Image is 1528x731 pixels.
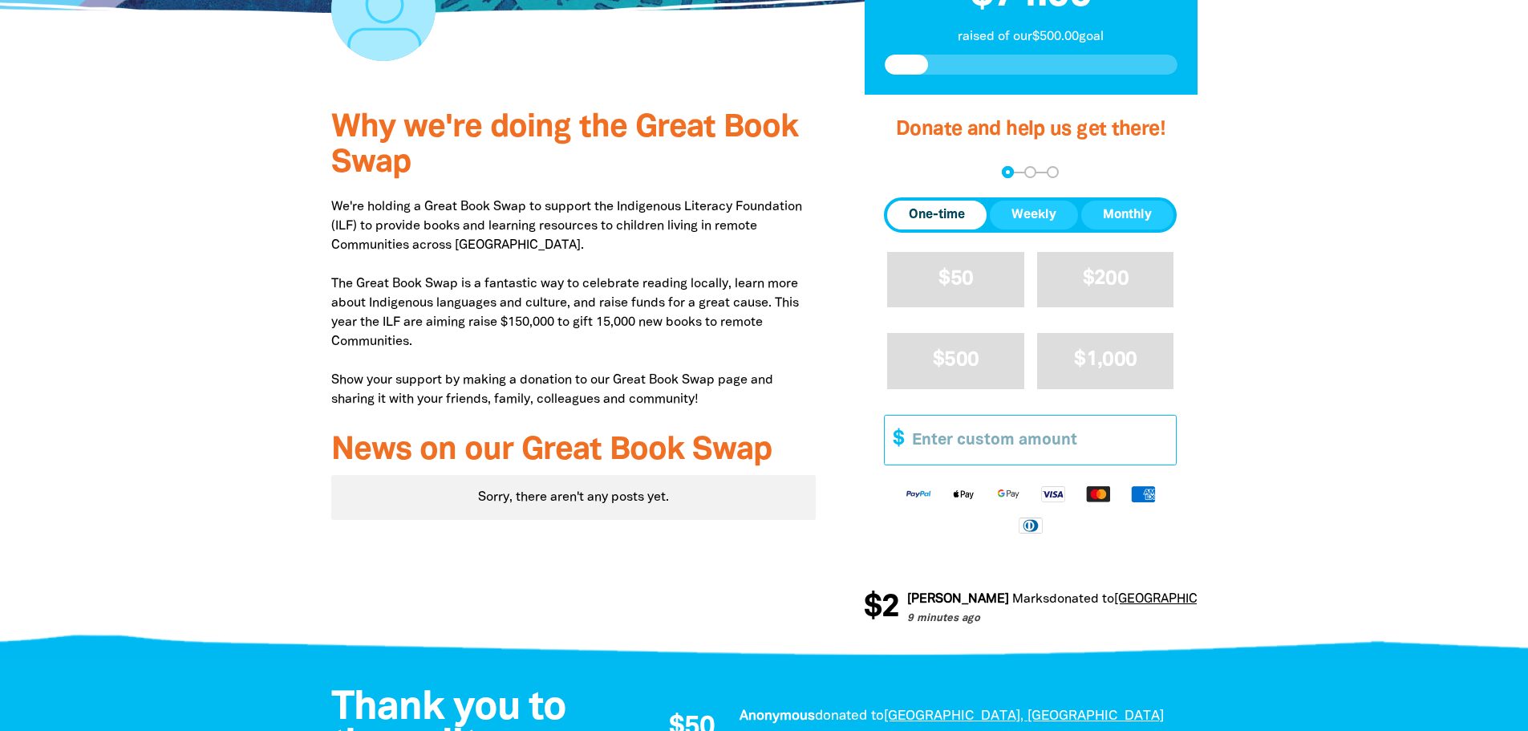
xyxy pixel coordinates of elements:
div: Donation frequency [884,197,1177,233]
em: Marks [1008,594,1045,605]
h3: News on our Great Book Swap [331,433,817,469]
span: Monthly [1103,205,1152,225]
img: Mastercard logo [1076,485,1121,503]
em: Anonymous [740,710,815,722]
img: American Express logo [1121,485,1165,503]
img: Paypal logo [896,485,941,503]
button: Navigate to step 1 of 3 to enter your donation amount [1002,166,1014,178]
span: Why we're doing the Great Book Swap [331,113,798,178]
button: Navigate to step 2 of 3 to enter your details [1024,166,1036,178]
span: donated to [1045,594,1110,605]
button: Weekly [990,201,1078,229]
span: Donate and help us get there! [896,120,1165,139]
button: Navigate to step 3 of 3 to enter your payment details [1047,166,1059,178]
button: One-time [887,201,987,229]
em: [PERSON_NAME] [903,594,1005,605]
div: Available payment methods [884,472,1177,546]
p: 9 minutes ago [903,611,1368,627]
button: Monthly [1081,201,1173,229]
span: $50 [938,270,973,288]
div: Sorry, there aren't any posts yet. [331,475,817,520]
span: donated to [815,710,884,722]
img: Diners Club logo [1008,516,1053,534]
span: $2 [860,592,895,624]
button: $500 [887,333,1024,388]
button: $1,000 [1037,333,1174,388]
a: [GEOGRAPHIC_DATA], [GEOGRAPHIC_DATA] [884,710,1164,722]
img: Visa logo [1031,485,1076,503]
button: $50 [887,252,1024,307]
span: One-time [909,205,965,225]
span: $1,000 [1074,351,1137,369]
p: We're holding a Great Book Swap to support the Indigenous Literacy Foundation (ILF) to provide bo... [331,197,817,409]
span: $200 [1083,270,1129,288]
img: Google Pay logo [986,485,1031,503]
div: Paginated content [331,475,817,520]
img: Apple Pay logo [941,485,986,503]
span: Weekly [1011,205,1056,225]
a: [GEOGRAPHIC_DATA], [GEOGRAPHIC_DATA] [1110,594,1368,605]
span: $500 [933,351,979,369]
button: $200 [1037,252,1174,307]
span: $ [885,416,904,465]
div: Donation stream [864,583,1197,634]
input: Enter custom amount [901,416,1176,465]
p: raised of our $500.00 goal [885,27,1177,47]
